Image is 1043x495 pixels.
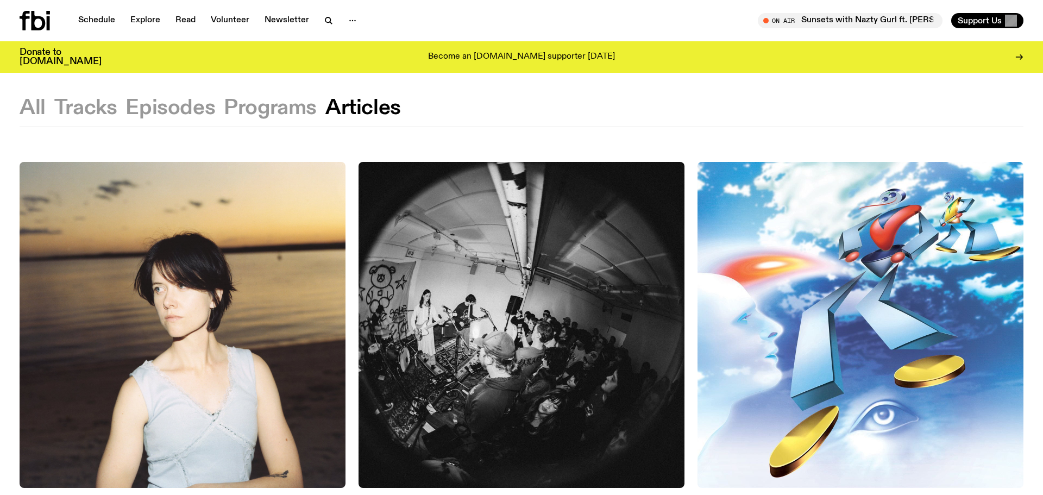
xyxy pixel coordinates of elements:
[204,13,256,28] a: Volunteer
[20,162,345,488] img: Georgia Mulligan is shot waist up, wearing a grey-blue singlet, looking to the left of frame. She...
[54,98,117,118] button: Tracks
[951,13,1023,28] button: Support Us
[20,98,46,118] button: All
[958,16,1002,26] span: Support Us
[124,13,167,28] a: Explore
[20,48,102,66] h3: Donate to [DOMAIN_NAME]
[758,13,943,28] button: On AirSunsets with Nazty Gurl ft. [PERSON_NAME] (Guest Mix)
[125,98,215,118] button: Episodes
[258,13,316,28] a: Newsletter
[325,98,401,118] button: Articles
[224,98,317,118] button: Programs
[698,162,1023,488] img: The album cover shows the sky, with metallic and brightly coloured shapes flying around. There is...
[428,52,615,62] p: Become an [DOMAIN_NAME] supporter [DATE]
[72,13,122,28] a: Schedule
[359,162,684,488] img: A fish eye black and white photo of a Garage Sale concert. The band is playing on stage in a smal...
[169,13,202,28] a: Read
